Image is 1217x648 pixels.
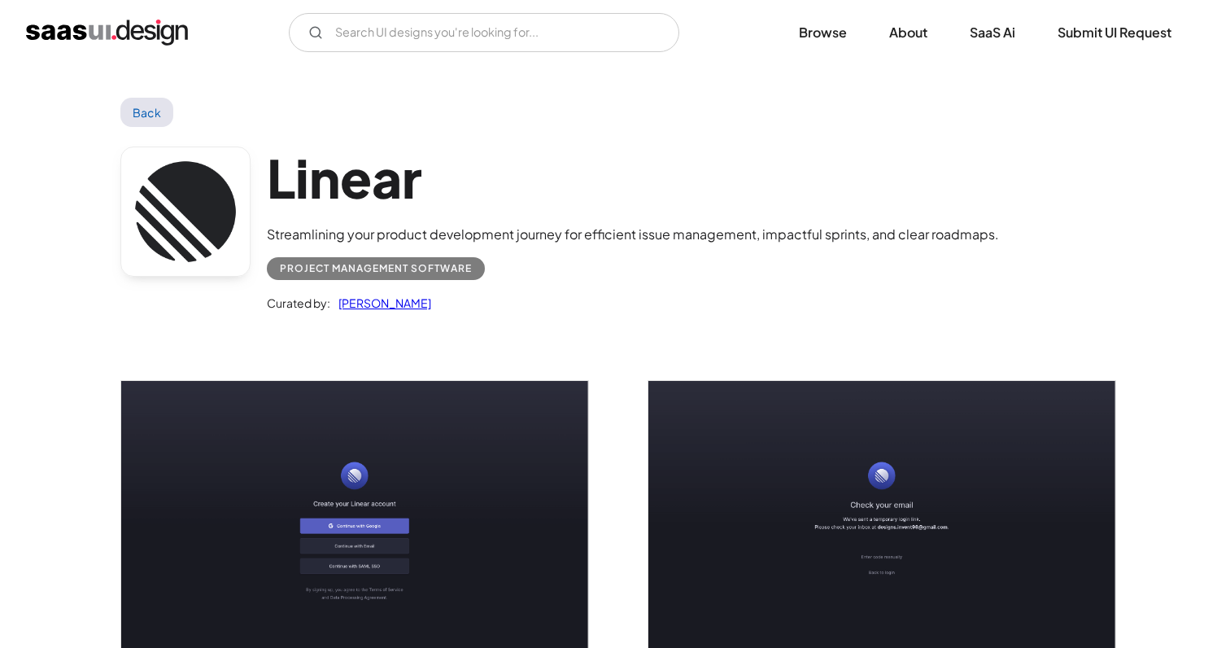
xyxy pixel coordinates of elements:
a: Submit UI Request [1038,15,1191,50]
div: Streamlining your product development journey for efficient issue management, impactful sprints, ... [267,225,999,244]
div: Curated by: [267,293,330,313]
a: Browse [779,15,866,50]
h1: Linear [267,147,999,209]
input: Search UI designs you're looking for... [289,13,679,52]
a: [PERSON_NAME] [330,293,431,313]
form: Email Form [289,13,679,52]
a: About [870,15,947,50]
a: home [26,20,188,46]
a: Back [120,98,173,127]
a: SaaS Ai [950,15,1035,50]
div: Project Management Software [280,259,472,278]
